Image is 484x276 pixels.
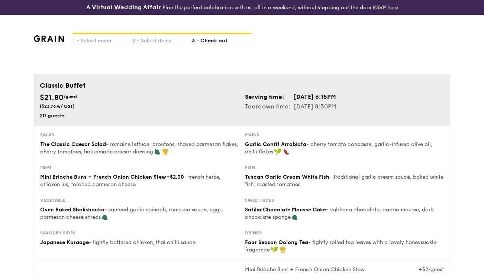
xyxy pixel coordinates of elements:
span: ($23.76 w/ GST) [40,104,75,109]
div: Plan the perfect celebration with us, all in a weekend, without stepping out the door. [81,3,403,12]
span: - lightly battered chicken, thai chilli sauce [89,239,196,246]
div: Mains [245,132,444,138]
span: Japanese Karaage [40,239,89,246]
img: icon-vegetarian.fe4039eb.svg [291,214,298,220]
span: Tuscan Garlic Cream White Fish [245,174,329,180]
img: icon-chef-hat.a58ddaea.svg [280,246,286,253]
span: - cherry tomato concasse, garlic-infused olive oil, chilli flakes [245,141,432,155]
span: - sauteed garlic spinach, romesco sauce, eggs, parmesan cheese shreds [40,207,223,220]
span: Oven Baked Shakshouka [40,207,104,213]
img: icon-chef-hat.a58ddaea.svg [162,148,169,155]
div: 3 - Check out [192,34,251,45]
td: [DATE] 8:30PM [293,102,336,111]
div: Drinks [245,230,444,236]
span: Mini Brioche Buns + French Onion Chicken Stew [245,266,365,273]
span: Mini Brioche Buns + French Onion Chicken Stew [40,174,166,180]
div: 2 - Select items [132,34,192,45]
td: [DATE] 6:15PM [293,92,336,102]
span: Satilia Chocolate Mousse Cake [245,207,326,213]
span: Four Season Oolong Tea [245,239,308,246]
img: icon-vegetarian.fe4039eb.svg [154,148,161,155]
img: icon-vegan.f8ff3823.svg [271,246,278,253]
td: Serving time: [245,92,293,102]
span: +$2.00 [166,174,184,180]
div: 20 guests [40,112,239,120]
span: $21.80 [40,93,64,102]
a: RSVP here [373,4,398,11]
img: icon-vegetarian.fe4039eb.svg [101,214,108,220]
h4: A Virtual Wedding Affair [86,3,161,12]
span: - romaine lettuce, croutons, shaved parmesan flakes, cherry tomatoes, housemade caesar dressing [40,141,238,155]
div: Fish [245,165,444,171]
span: - valrhona chocolate, cacao mousse, dark chocolate sponge [245,207,433,220]
span: - traditional garlic cream sauce, baked white fish, roasted tomatoes [245,174,443,188]
img: icon-spicy.37a8142b.svg [283,148,290,155]
td: Teardown time: [245,102,293,111]
span: +$2/guest [419,266,444,273]
div: Classic Buffet [40,80,444,91]
div: Meat [40,165,239,171]
span: /guest [64,94,78,99]
div: Savoury sides [40,230,239,236]
div: Vegetable [40,197,239,203]
img: grain-logotype.1cdc1e11.png [34,35,64,42]
span: Garlic Confit Arrabiata [245,141,306,147]
span: - tightly rolled tea leaves with a lovely honeysuckle fragrance [245,239,436,253]
span: The Classic Caesar Salad [40,141,106,147]
div: Sweet sides [245,197,444,203]
div: Salad [40,132,239,138]
div: 1 - Select menu [73,34,132,45]
img: icon-vegan.f8ff3823.svg [274,148,281,155]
